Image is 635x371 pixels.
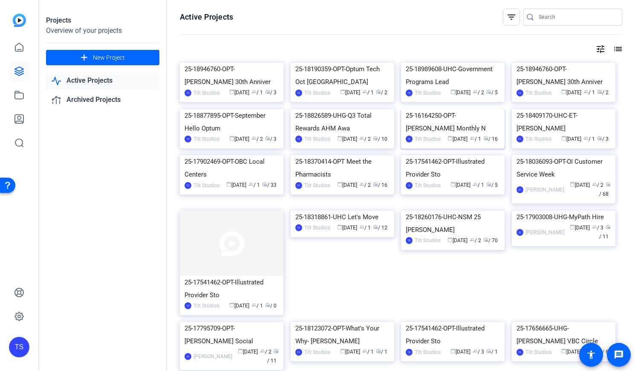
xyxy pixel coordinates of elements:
mat-icon: accessibility [586,350,596,360]
span: / 3 [265,136,277,142]
span: / 1 [470,136,481,142]
span: / 2 [359,182,371,188]
span: group [248,182,254,187]
span: [DATE] [229,136,249,142]
span: calendar_today [570,182,575,187]
div: 25-18036093-OPT-OI Customer Service Week [517,155,611,181]
span: [DATE] [340,90,360,96]
span: calendar_today [450,348,456,354]
span: calendar_today [238,348,243,354]
span: calendar_today [447,136,453,141]
span: radio [606,182,611,187]
span: / 3 [265,90,277,96]
div: TS [185,136,191,142]
span: / 2 [592,182,603,188]
span: radio [265,89,270,94]
span: / 11 [599,225,611,240]
div: TS [406,136,413,142]
div: TS [185,302,191,309]
span: / 5 [486,90,498,96]
div: Tilt Studios [304,348,330,357]
mat-icon: list [612,44,622,54]
mat-icon: tune [595,44,606,54]
div: Tilt Studios [193,301,219,310]
div: 25-16164250-OPT-[PERSON_NAME] Monthly N [406,109,500,135]
div: TS [185,182,191,189]
span: calendar_today [450,182,456,187]
span: [DATE] [337,225,357,231]
span: group [251,136,257,141]
span: radio [265,302,270,307]
div: 25-17541462-OPT-Illustrated Provider Sto [406,155,500,181]
div: [PERSON_NAME] [525,185,564,194]
div: TS [517,349,523,356]
span: / 5 [486,182,498,188]
div: Tilt Studios [304,181,330,190]
div: Tilt Studios [304,135,330,143]
span: [DATE] [229,303,249,309]
span: / 3 [473,349,484,355]
div: TS [9,337,29,357]
span: group [359,224,364,229]
a: Active Projects [46,72,159,90]
span: [DATE] [238,349,258,355]
span: / 3 [597,136,609,142]
div: TS [295,349,302,356]
span: calendar_today [229,302,234,307]
span: calendar_today [450,89,456,94]
span: group [359,182,364,187]
span: / 10 [373,136,387,142]
span: group [473,89,478,94]
div: Tilt Studios [193,89,219,97]
span: [DATE] [337,136,357,142]
div: Tilt Studios [193,135,219,143]
mat-icon: add [79,52,89,63]
span: [DATE] [561,349,581,355]
div: Tilt Studios [304,89,330,97]
div: TS [295,224,302,231]
span: [DATE] [340,349,360,355]
span: radio [597,89,602,94]
span: calendar_today [447,237,453,242]
div: 25-18123072-OPT-What's Your Why- [PERSON_NAME] [295,322,390,348]
span: / 12 [373,225,387,231]
span: radio [483,136,488,141]
span: group [251,89,257,94]
span: calendar_today [340,89,345,94]
span: radio [486,182,491,187]
span: New Project [93,53,125,62]
a: Archived Projects [46,91,159,109]
span: radio [373,182,378,187]
span: group [592,224,597,229]
div: TS [295,182,302,189]
span: / 2 [597,90,609,96]
div: 25-18318861-UHC Let's Move [295,211,390,223]
h1: Active Projects [180,12,233,22]
span: [DATE] [447,238,468,243]
mat-icon: message [614,350,624,360]
span: [DATE] [450,182,470,188]
span: / 2 [260,349,271,355]
span: [DATE] [570,182,590,188]
span: calendar_today [337,136,342,141]
span: radio [597,136,602,141]
span: [DATE] [337,182,357,188]
div: Tilt Studios [415,236,441,245]
span: / 1 [251,303,263,309]
div: TS [185,90,191,96]
span: calendar_today [229,89,234,94]
div: 25-18989608-UHC-Government Programs Lead [406,63,500,88]
span: radio [274,348,279,354]
span: group [470,237,475,242]
div: 25-17902469-OPT-OBC Local Centers [185,155,279,181]
span: calendar_today [561,89,566,94]
span: group [251,302,257,307]
div: 25-17903008-UHG-MyPath Hire [517,211,611,223]
div: 25-17541462-OPT-Illustrated Provider Sto [185,276,279,301]
span: group [473,182,478,187]
div: 25-17656665-UHG-[PERSON_NAME] VBC Circle [517,322,611,348]
span: [DATE] [450,349,470,355]
span: radio [483,237,488,242]
div: JS [517,229,523,236]
span: group [260,348,265,354]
